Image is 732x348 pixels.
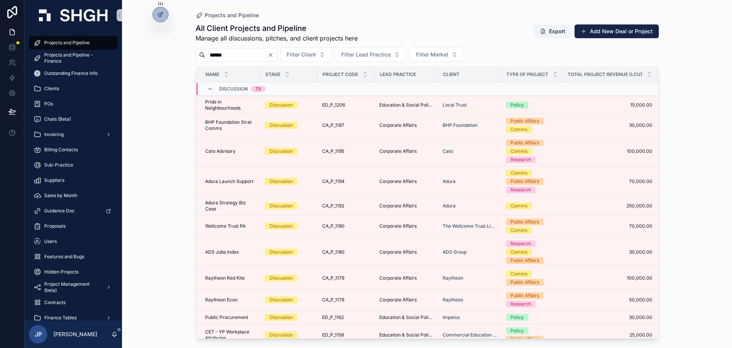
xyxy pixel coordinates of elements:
[270,223,293,230] div: Discussion
[205,99,256,111] span: Pride in Neighbourhoods
[270,314,293,321] div: Discussion
[196,23,358,34] h1: All Client Projects and Pipeline
[270,332,293,338] div: Discussion
[443,178,456,185] a: Adura
[29,112,117,126] a: Chats (Beta)
[270,296,293,303] div: Discussion
[379,102,433,108] a: Education & Social Policy
[44,315,77,321] span: Finance Tables
[205,329,256,341] a: CET - YP Workplace Attributes
[44,40,90,46] span: Projects and Pipeline
[379,122,417,128] span: Corporate Affairs
[567,297,652,303] a: 50,000.00
[506,139,558,163] a: Public AffairsCommsResearch
[506,292,558,308] a: Public AffairsResearch
[322,297,344,303] span: CA_P_1178
[510,139,539,146] div: Public Affairs
[443,297,463,303] a: Raytheon
[567,275,652,281] span: 100,000.00
[443,332,497,338] span: Commercial Education Trust
[567,223,652,229] a: 70,000.00
[29,296,117,309] a: Contracts
[510,240,531,247] div: Research
[265,71,280,78] span: Stage
[44,254,84,260] span: Features and Bugs
[205,297,256,303] a: Raytheon Econ
[44,177,64,183] span: Suppliers
[443,102,467,108] span: Local Trust
[322,332,344,338] span: ED_P_1158
[409,47,464,62] button: Select Button
[287,51,316,58] span: Filter Client
[510,126,527,133] div: Comms
[265,314,313,321] a: Discussion
[44,193,77,199] span: Sales by Month
[44,101,53,107] span: POs
[29,204,117,218] a: Guidance Doc
[29,235,117,248] a: Users
[323,71,358,78] span: Project Code
[567,148,652,154] a: 100,000.00
[29,250,117,264] a: Features and Bugs
[44,208,75,214] span: Guidance Doc
[416,51,448,58] span: Filter Market
[510,314,524,321] div: Policy
[205,148,236,154] span: Cato Advisory
[506,270,558,286] a: CommsPublic Affairs
[575,24,659,38] a: Add New Deal or Project
[39,9,108,21] img: App logo
[567,178,652,185] a: 70,000.00
[506,118,558,133] a: Public AffairsComms
[205,249,239,255] span: ADS Jobs Index
[379,203,433,209] a: Corporate Affairs
[265,275,313,282] a: Discussion
[29,97,117,111] a: POs
[322,223,370,229] a: CA_P_1190
[443,223,497,229] span: The Wellcome Trust Limited
[29,128,117,141] a: Invoicing
[44,52,110,64] span: Projects and Pipeline - Finance
[379,332,433,338] span: Education & Social Policy
[322,122,344,128] span: CA_P_1197
[567,249,652,255] span: 30,000.00
[265,122,313,129] a: Discussion
[567,102,652,108] span: 15,000.00
[379,122,433,128] a: Corporate Affairs
[506,202,558,209] a: Comms
[443,122,477,128] span: BHP Foundation
[443,275,463,281] a: Raytheon
[270,122,293,129] div: Discussion
[506,219,558,234] a: Public AffairsComms
[322,203,344,209] span: CA_P_1192
[443,314,460,320] span: Impetus
[322,148,370,154] a: CA_P_1195
[270,148,293,155] div: Discussion
[567,203,652,209] a: 250,000.00
[443,249,467,255] span: ADS Group
[379,297,417,303] span: Corporate Affairs
[443,148,497,154] a: Cato
[322,332,370,338] a: ED_P_1158
[44,70,98,76] span: Outstanding Finance Info
[506,327,558,343] a: PolicyPublic Affairs
[379,297,433,303] a: Corporate Affairs
[379,275,433,281] a: Corporate Affairs
[443,203,497,209] a: Adura
[534,24,571,38] button: Export
[341,51,391,58] span: Filter Lead Practice
[44,223,66,229] span: Proposals
[443,203,456,209] span: Adura
[443,71,459,78] span: Client
[322,249,370,255] a: CA_P_1180
[205,119,256,131] span: BHP Foundation Strat Comms
[322,122,370,128] a: CA_P_1197
[29,51,117,65] a: Projects and Pipeline - Finance
[510,202,527,209] div: Comms
[510,170,527,176] div: Comms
